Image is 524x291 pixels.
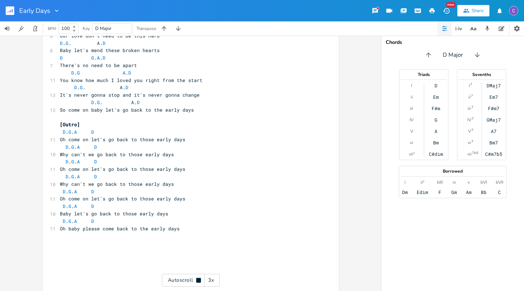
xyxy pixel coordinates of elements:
span: A [77,144,80,150]
span: G [68,203,71,209]
span: A [97,55,100,61]
sup: 7 [471,139,473,144]
div: V [468,128,471,134]
span: . . [60,188,94,195]
div: Bb [481,189,487,195]
span: There's no need to be apart [60,62,137,68]
div: ii° [421,179,424,185]
span: G [71,173,74,180]
div: v [468,179,470,185]
span: A [74,188,77,195]
span: D [125,84,128,91]
div: F#m7 [488,106,499,111]
span: D [63,188,66,195]
span: G [91,55,94,61]
div: C [498,189,501,195]
span: G [71,158,74,165]
span: . . [60,70,131,76]
span: Baby let's mend these broken hearts [60,47,160,53]
span: You know how much I loved you right from the start [60,77,202,83]
span: G [68,218,71,224]
span: A [123,70,125,76]
div: I [411,83,412,88]
span: D [71,70,74,76]
span: G [68,188,71,195]
div: Chords [386,40,520,45]
div: Gm [451,189,457,195]
span: A [74,203,77,209]
span: . . [60,203,94,209]
div: Edim [417,189,428,195]
div: Sevenths [457,72,506,77]
span: G [68,129,71,135]
sup: 7 [471,104,473,110]
span: D [66,144,68,150]
div: Em [433,94,439,100]
div: F [438,189,441,195]
sup: 7 [470,82,472,87]
div: Bm7 [489,140,498,145]
div: C#m7b5 [485,151,502,157]
div: GMaj7 [487,117,501,123]
span: . . [60,144,97,150]
sup: 7 [471,127,473,133]
span: D [60,40,63,46]
div: IV [410,117,413,123]
sup: 7 [471,93,473,99]
span: G [80,84,83,91]
span: G [66,40,68,46]
span: D [91,129,94,135]
span: Early Days [19,7,50,14]
sup: 7b5 [472,150,478,156]
div: Bm [433,140,439,145]
span: . . [60,55,106,61]
span: D [91,203,94,209]
div: F#m [432,106,440,111]
div: vi [468,140,471,145]
span: A [74,218,77,224]
div: Dm [402,189,408,195]
span: So come on baby let's go back to the early days [60,107,194,113]
div: IV [467,117,471,123]
div: Borrowed [399,169,506,173]
span: Why can't we go back to those early days [60,181,174,187]
span: D [91,188,94,195]
span: D Major [443,51,463,59]
span: D Major [95,25,112,32]
button: Share [457,5,489,16]
span: D [128,70,131,76]
span: A [77,158,80,165]
div: vii [467,151,472,157]
div: DMaj7 [487,83,501,88]
div: A [435,128,437,134]
div: Key [83,26,90,31]
span: D [63,129,66,135]
div: C#dim [429,151,443,157]
span: [Outro] [60,121,80,128]
span: D [66,173,68,180]
span: D [94,173,97,180]
span: D [91,99,94,106]
span: D [103,40,106,46]
span: Oh come on let's go back to those early days [60,195,185,202]
span: . . A. [60,84,131,91]
span: . . [60,129,94,135]
span: Oh come on let's go back to those early days [60,166,185,172]
span: D [63,203,66,209]
img: Calum Wright [509,6,518,15]
div: 3x [205,274,217,287]
span: . . A. [60,40,106,46]
span: D [60,55,63,61]
span: D [66,158,68,165]
div: i [405,179,406,185]
span: D [63,218,66,224]
div: Am [466,189,472,195]
span: D [103,55,106,61]
span: Oh come on let's go back to those early days [60,136,185,143]
span: A [77,173,80,180]
sup: 7 [472,116,474,122]
div: Autoscroll [162,274,220,287]
div: New [446,2,456,7]
div: Triads [400,72,448,77]
div: V [410,128,413,134]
